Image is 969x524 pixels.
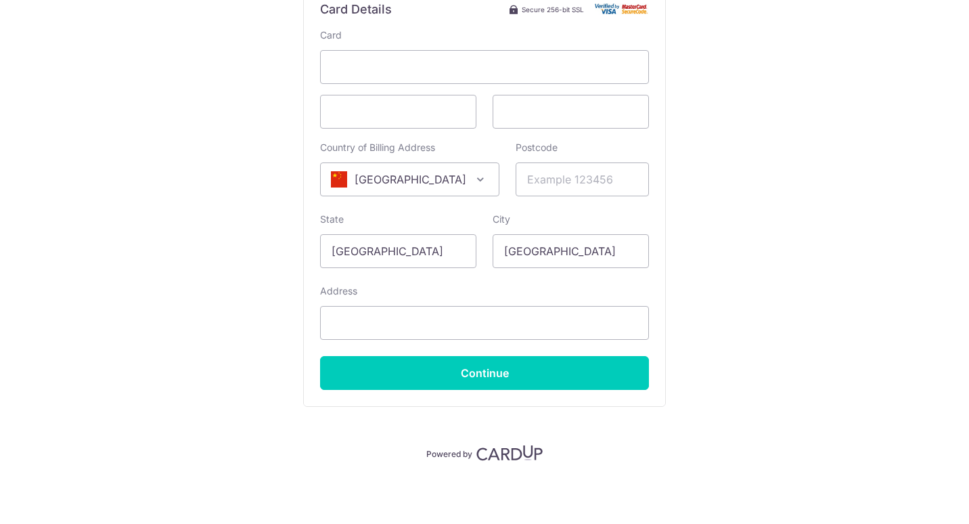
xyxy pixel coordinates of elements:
label: State [320,213,344,226]
label: Postcode [516,141,558,154]
input: Example 123456 [516,162,649,196]
iframe: Secure card number input frame [332,59,637,75]
span: China [321,163,499,196]
p: Powered by [426,446,472,460]
h6: Card Details [320,1,392,18]
input: Continue [320,356,649,390]
iframe: Secure card expiration date input frame [332,104,465,120]
span: Secure 256-bit SSL [522,4,584,15]
iframe: Secure card security code input frame [504,104,637,120]
img: CardUp [476,445,543,461]
label: Card [320,28,342,42]
img: Card secure [595,3,649,15]
label: Address [320,284,357,298]
span: China [320,162,499,196]
label: Country of Billing Address [320,141,435,154]
label: City [493,213,510,226]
